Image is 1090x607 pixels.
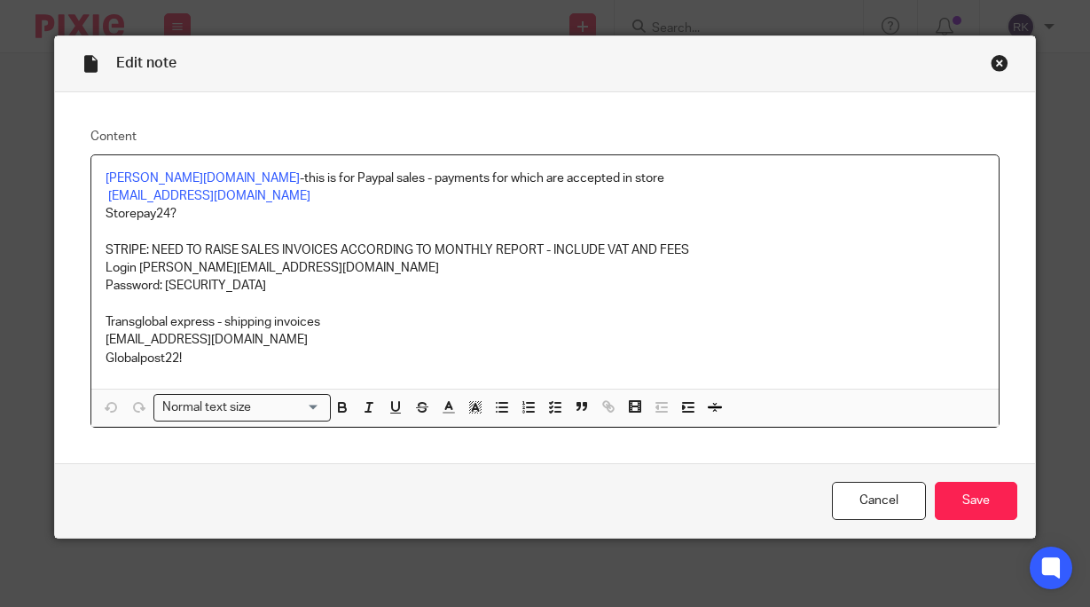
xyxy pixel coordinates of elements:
input: Search for option [256,398,320,417]
div: Close this dialog window [991,54,1008,72]
p: Password: [SECURITY_DATA] [106,277,984,295]
span: Edit note [116,56,176,70]
a: [PERSON_NAME][DOMAIN_NAME] [106,172,300,185]
p: Transglobal express - shipping invoices [106,313,984,331]
a: [EMAIL_ADDRESS][DOMAIN_NAME] [108,190,310,202]
p: Storepay24? [106,205,984,223]
div: Search for option [153,394,331,422]
a: Cancel [832,482,926,520]
p: STRIPE: NEED TO RAISE SALES INVOICES ACCORDING TO MONTHLY REPORT - INCLUDE VAT AND FEES [106,241,984,259]
p: Login [PERSON_NAME][EMAIL_ADDRESS][DOMAIN_NAME] [106,259,984,277]
input: Save [935,482,1017,520]
label: Content [90,128,999,146]
p: -this is for Paypal sales - payments for which are accepted in store [106,169,984,187]
p: [EMAIL_ADDRESS][DOMAIN_NAME] [106,331,984,349]
p: Globalpost22! [106,350,984,367]
span: Normal text size [158,398,255,417]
